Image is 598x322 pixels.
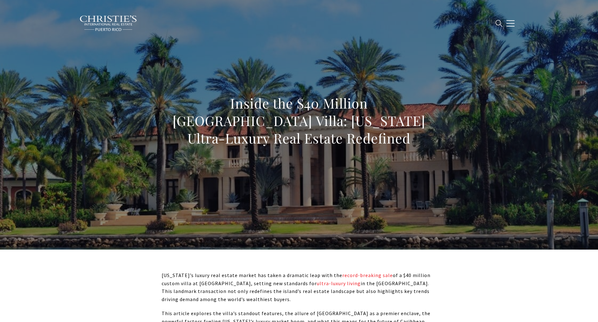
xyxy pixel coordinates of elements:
a: ultra-luxury living [317,280,361,286]
h1: Inside the $40 Million [GEOGRAPHIC_DATA] Villa: [US_STATE] Ultra-Luxury Real Estate Redefined [162,95,436,147]
a: record-breaking sale [342,272,393,278]
p: [US_STATE]’s luxury real estate market has taken a dramatic leap with the of a $40 million custom... [162,271,436,303]
img: Christie's International Real Estate black text logo [79,15,137,32]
